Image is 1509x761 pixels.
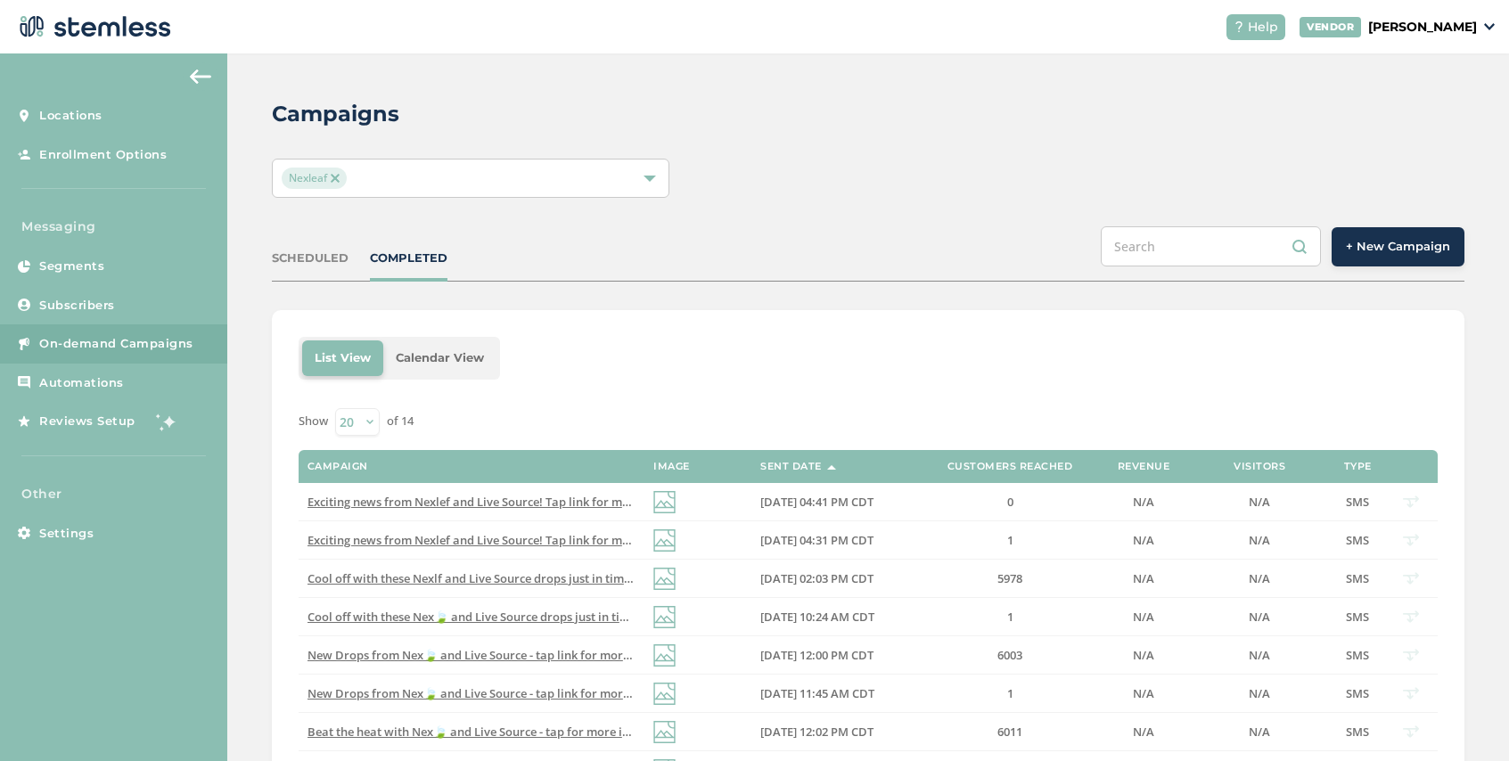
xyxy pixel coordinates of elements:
[1133,724,1154,740] span: N/A
[1108,610,1179,625] label: N/A
[308,724,636,740] label: Beat the heat with Nex🍃 and Live Source - tap for more info! Reply END to cancel
[1346,570,1369,586] span: SMS
[308,494,777,510] span: Exciting news from Nexlef and Live Source! Tap link for more info Reply END to cancel
[1340,610,1375,625] label: SMS
[1007,685,1013,701] span: 1
[1197,686,1322,701] label: N/A
[1197,610,1322,625] label: N/A
[1340,533,1375,548] label: SMS
[1133,570,1154,586] span: N/A
[1133,647,1154,663] span: N/A
[1133,685,1154,701] span: N/A
[1133,494,1154,510] span: N/A
[930,610,1090,625] label: 1
[1007,494,1013,510] span: 0
[39,107,103,125] span: Locations
[39,374,124,392] span: Automations
[1249,685,1270,701] span: N/A
[1118,461,1170,472] label: Revenue
[308,571,636,586] label: Cool off with these Nexlf and Live Source drops just in time for the weekend - tap link for more ...
[1300,17,1361,37] div: VENDOR
[930,648,1090,663] label: 6003
[308,495,636,510] label: Exciting news from Nexlef and Live Source! Tap link for more info Reply END to cancel
[947,461,1073,472] label: Customers Reached
[760,685,874,701] span: [DATE] 11:45 AM CDT
[1197,495,1322,510] label: N/A
[1108,495,1179,510] label: N/A
[39,297,115,315] span: Subscribers
[308,461,368,472] label: Campaign
[308,724,756,740] span: Beat the heat with Nex🍃 and Live Source - tap for more info! Reply END to cancel
[930,495,1090,510] label: 0
[308,609,967,625] span: Cool off with these Nex🍃 and Live Source drops just in time for the weekend - tap link for more i...
[653,568,676,590] img: icon-img-d887fa0c.svg
[308,533,636,548] label: Exciting news from Nexlef and Live Source! Tap link for more info Reply END to cancel
[930,533,1090,548] label: 1
[760,533,912,548] label: 08/15/2025 04:31 PM CDT
[1346,532,1369,548] span: SMS
[370,250,447,267] div: COMPLETED
[653,606,676,628] img: icon-img-d887fa0c.svg
[308,647,783,663] span: New Drops from Nex🍃 and Live Source - tap link for more info!😎 Reply END to cancel
[1108,648,1179,663] label: N/A
[1484,23,1495,30] img: icon_down-arrow-small-66adaf34.svg
[1197,724,1322,740] label: N/A
[1346,238,1450,256] span: + New Campaign
[827,465,836,470] img: icon-sort-1e1d7615.svg
[387,413,414,430] label: of 14
[1101,226,1321,266] input: Search
[1197,648,1322,663] label: N/A
[760,532,873,548] span: [DATE] 04:31 PM CDT
[14,9,171,45] img: logo-dark-0685b13c.svg
[1249,494,1270,510] span: N/A
[760,570,873,586] span: [DATE] 02:03 PM CDT
[302,340,383,376] li: List View
[930,571,1090,586] label: 5978
[930,724,1090,740] label: 6011
[653,721,676,743] img: icon-img-d887fa0c.svg
[1248,18,1278,37] span: Help
[1197,571,1322,586] label: N/A
[39,258,104,275] span: Segments
[1346,685,1369,701] span: SMS
[1133,609,1154,625] span: N/A
[272,98,399,130] h2: Campaigns
[760,686,912,701] label: 07/31/2025 11:45 AM CDT
[1249,609,1270,625] span: N/A
[1420,675,1509,761] iframe: Chat Widget
[760,571,912,586] label: 08/07/2025 02:03 PM CDT
[760,494,873,510] span: [DATE] 04:41 PM CDT
[1234,21,1244,32] img: icon-help-white-03924b79.svg
[299,413,328,430] label: Show
[760,495,912,510] label: 08/15/2025 04:41 PM CDT
[653,461,690,472] label: Image
[383,340,496,376] li: Calendar View
[760,610,912,625] label: 08/07/2025 10:24 AM CDT
[760,609,874,625] span: [DATE] 10:24 AM CDT
[1108,686,1179,701] label: N/A
[1368,18,1477,37] p: [PERSON_NAME]
[1249,532,1270,548] span: N/A
[1344,461,1372,472] label: Type
[997,724,1022,740] span: 6011
[1234,461,1285,472] label: Visitors
[1249,647,1270,663] span: N/A
[760,724,873,740] span: [DATE] 12:02 PM CDT
[1133,532,1154,548] span: N/A
[760,724,912,740] label: 07/26/2025 12:02 PM CDT
[39,335,193,353] span: On-demand Campaigns
[653,491,676,513] img: icon-img-d887fa0c.svg
[1249,724,1270,740] span: N/A
[760,647,873,663] span: [DATE] 12:00 PM CDT
[1340,571,1375,586] label: SMS
[760,648,912,663] label: 07/31/2025 12:00 PM CDT
[1007,532,1013,548] span: 1
[1249,570,1270,586] span: N/A
[282,168,347,189] span: Nexleaf
[760,461,822,472] label: Sent Date
[930,686,1090,701] label: 1
[190,70,211,84] img: icon-arrow-back-accent-c549486e.svg
[1340,495,1375,510] label: SMS
[331,174,340,183] img: icon-close-accent-8a337256.svg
